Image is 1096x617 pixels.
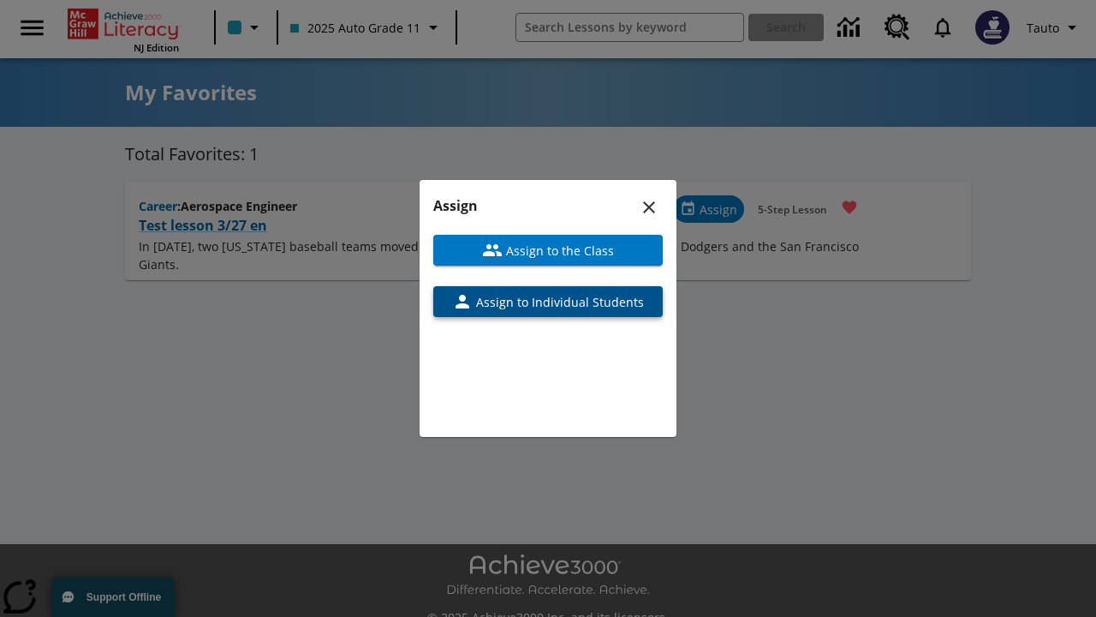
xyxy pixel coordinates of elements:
button: Close [628,187,670,228]
h6: Assign [433,194,663,218]
button: Assign to Individual Students [433,286,663,317]
button: Assign to the Class [433,235,663,266]
span: Assign to Individual Students [473,293,644,311]
span: Assign to the Class [503,242,614,260]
